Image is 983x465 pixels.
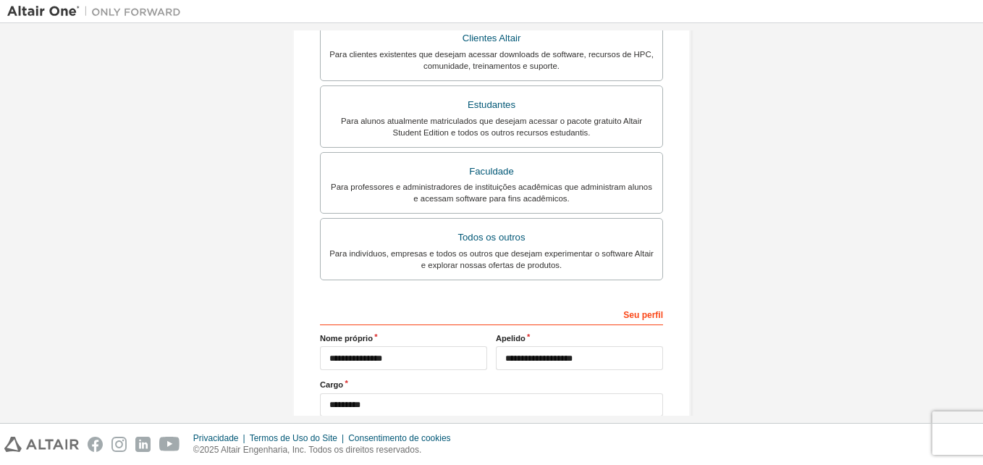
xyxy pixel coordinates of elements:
[329,95,654,115] div: Estudantes
[193,432,250,444] div: Privacidade
[329,227,654,248] div: Todos os outros
[320,379,663,390] label: Cargo
[329,49,654,72] div: Para clientes existentes que desejam acessar downloads de software, recursos de HPC, comunidade, ...
[329,248,654,271] div: Para indivíduos, empresas e todos os outros que desejam experimentar o software Altair e explorar...
[496,332,663,344] label: Apelido
[329,181,654,204] div: Para professores e administradores de instituições acadêmicas que administram alunos e acessam so...
[250,432,349,444] div: Termos de Uso do Site
[329,28,654,49] div: Clientes Altair
[329,162,654,182] div: Faculdade
[320,332,487,344] label: Nome próprio
[111,437,127,452] img: instagram.svg
[4,437,79,452] img: altair_logo.svg
[88,437,103,452] img: facebook.svg
[135,437,151,452] img: linkedin.svg
[7,4,188,19] img: Altair Um
[200,445,422,455] font: 2025 Altair Engenharia, Inc. Todos os direitos reservados.
[159,437,180,452] img: youtube.svg
[193,444,460,456] p: ©
[329,115,654,138] div: Para alunos atualmente matriculados que desejam acessar o pacote gratuito Altair Student Edition ...
[348,432,459,444] div: Consentimento de cookies
[320,302,663,325] div: Seu perfil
